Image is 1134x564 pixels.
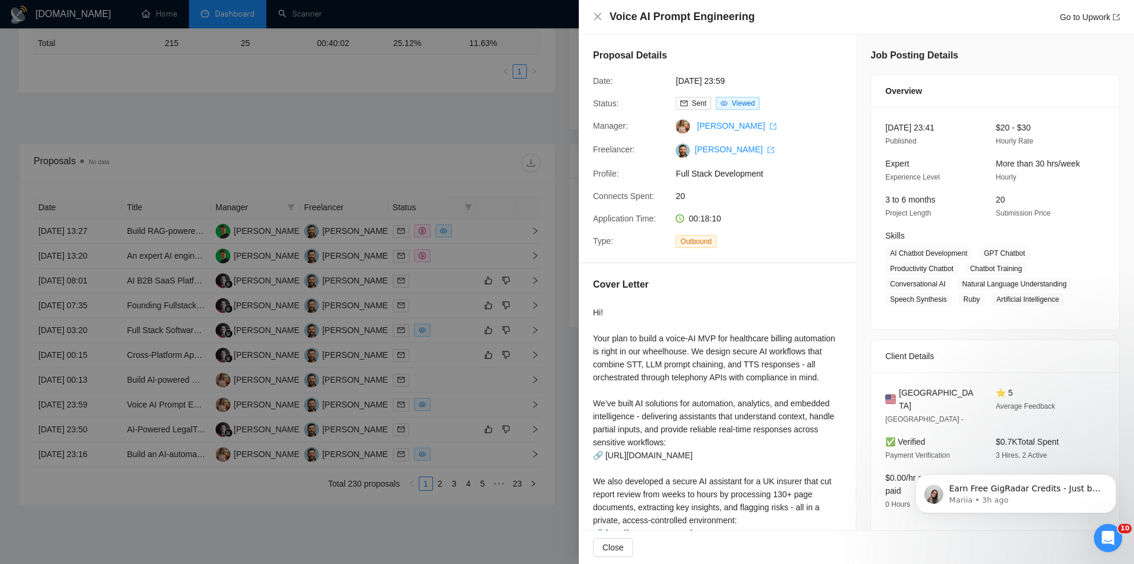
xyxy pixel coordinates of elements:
[996,388,1013,397] span: ⭐ 5
[593,236,613,246] span: Type:
[996,195,1005,204] span: 20
[1060,12,1120,22] a: Go to Upworkexport
[885,195,936,204] span: 3 to 6 months
[676,144,690,158] img: c1-JWQDXWEy3CnA6sRtFzzU22paoDq5cZnWyBNc3HWqwvuW0qNnjm1CMP-YmbEEtPC
[959,293,985,306] span: Ruby
[885,173,940,181] span: Experience Level
[676,214,684,223] span: clock-circle
[885,137,917,145] span: Published
[885,293,951,306] span: Speech Synthesis
[593,145,635,154] span: Freelancer:
[676,190,853,203] span: 20
[767,146,774,154] span: export
[899,386,977,412] span: [GEOGRAPHIC_DATA]
[996,173,1016,181] span: Hourly
[885,437,926,446] span: ✅ Verified
[593,121,628,131] span: Manager:
[996,159,1080,168] span: More than 30 hrs/week
[885,84,922,97] span: Overview
[593,12,602,22] button: Close
[992,293,1064,306] span: Artificial Intelligence
[1094,524,1122,552] iframe: Intercom live chat
[680,100,687,107] span: mail
[885,393,896,406] img: 🇺🇸
[732,99,755,107] span: Viewed
[593,99,619,108] span: Status:
[898,449,1134,532] iframe: Intercom notifications message
[593,169,619,178] span: Profile:
[885,209,931,217] span: Project Length
[885,262,958,275] span: Productivity Chatbot
[676,235,716,248] span: Outbound
[593,48,667,63] h5: Proposal Details
[996,402,1055,410] span: Average Feedback
[695,145,774,154] a: [PERSON_NAME] export
[957,278,1071,291] span: Natural Language Understanding
[593,538,633,557] button: Close
[965,262,1027,275] span: Chatbot Training
[996,123,1031,132] span: $20 - $30
[676,74,853,87] span: [DATE] 23:59
[692,99,706,107] span: Sent
[885,278,950,291] span: Conversational AI
[885,415,963,423] span: [GEOGRAPHIC_DATA] -
[996,437,1059,446] span: $0.7K Total Spent
[996,209,1051,217] span: Submission Price
[697,121,777,131] a: [PERSON_NAME] export
[593,76,612,86] span: Date:
[979,247,1030,260] span: GPT Chatbot
[1113,14,1120,21] span: export
[593,278,649,292] h5: Cover Letter
[593,214,656,223] span: Application Time:
[593,12,602,21] span: close
[1118,524,1132,533] span: 10
[885,451,950,459] span: Payment Verification
[602,541,624,554] span: Close
[885,123,934,132] span: [DATE] 23:41
[885,473,973,495] span: $0.00/hr avg hourly rate paid
[610,9,755,24] h4: Voice AI Prompt Engineering
[885,500,910,508] span: 0 Hours
[885,231,905,240] span: Skills
[676,167,853,180] span: Full Stack Development
[593,191,654,201] span: Connects Spent:
[885,247,972,260] span: AI Chatbot Development
[770,123,777,130] span: export
[885,340,1105,372] div: Client Details
[885,159,909,168] span: Expert
[996,137,1033,145] span: Hourly Rate
[689,214,721,223] span: 00:18:10
[871,48,958,63] h5: Job Posting Details
[721,100,728,107] span: eye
